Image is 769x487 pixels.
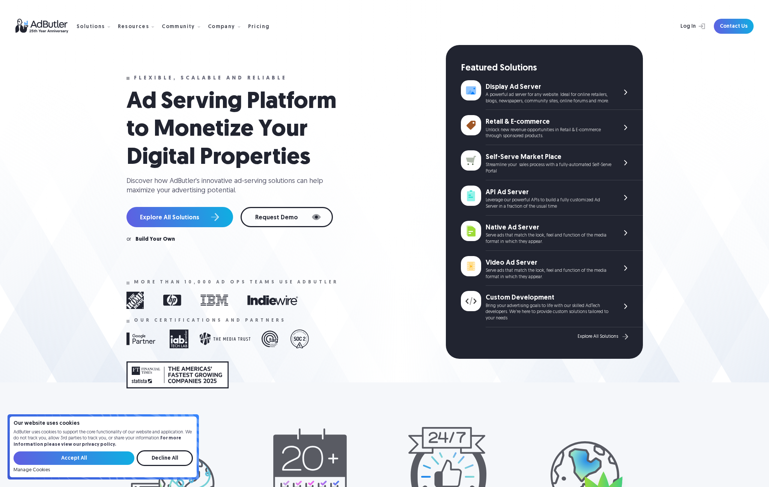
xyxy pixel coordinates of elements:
[461,216,643,251] a: Native Ad Server Serve ads that match the look, feel and function of the media format in which th...
[486,82,611,92] div: Display Ad Server
[118,24,149,30] div: Resources
[77,24,105,30] div: Solutions
[578,332,630,342] a: Explore All Solutions
[134,318,286,323] div: Our certifications and partners
[661,19,709,34] a: Log In
[486,268,611,280] div: Serve ads that match the look, feel and function of the media format in which they appear.
[486,162,611,175] div: Streamline your sales process with a fully-automated Self-Serve Portal
[486,153,611,162] div: Self-Serve Market Place
[248,24,270,30] div: Pricing
[134,280,339,285] div: More than 10,000 ad ops teams use adbutler
[162,24,195,30] div: Community
[14,429,193,448] p: AdButler uses cookies to support the core functionality of our website and application. We do not...
[14,421,193,426] h4: Our website uses cookies
[486,303,611,322] div: Bring your advertising goals to life with our skilled AdTech developers. We're here to provide cu...
[461,286,643,327] a: Custom Development Bring your advertising goals to life with our skilled AdTech developers. We're...
[461,110,643,145] a: Retail & E-commerce Unlock new revenue opportunities in Retail & E-commerce through sponsored pro...
[486,92,611,105] div: A powerful ad server for any website. Ideal for online retailers, blogs, newspapers, community si...
[486,232,611,245] div: Serve ads that match the look, feel and function of the media format in which they appear.
[137,450,193,466] input: Decline All
[135,237,175,242] a: Build Your Own
[14,451,134,465] input: Accept All
[126,88,352,172] h1: Ad Serving Platform to Monetize Your Digital Properties
[14,468,50,473] a: Manage Cookies
[461,180,643,216] a: API Ad Server Leverage our powerful APIs to build a fully customized Ad Server in a fraction of t...
[486,117,611,127] div: Retail & E-commerce
[126,177,329,195] div: Discover how AdButler's innovative ad-serving solutions can help maximize your advertising potent...
[461,251,643,286] a: Video Ad Server Serve ads that match the look, feel and function of the media format in which the...
[714,19,754,34] a: Contact Us
[134,76,287,81] div: Flexible, scalable and reliable
[461,145,643,180] a: Self-Serve Market Place Streamline your sales process with a fully-automated Self-Serve Portal
[126,237,131,242] div: or
[578,334,618,339] div: Explore All Solutions
[486,258,611,268] div: Video Ad Server
[208,24,235,30] div: Company
[248,23,276,30] a: Pricing
[126,207,233,227] a: Explore All Solutions
[461,62,643,75] div: Featured Solutions
[486,197,611,210] div: Leverage our powerful APIs to build a fully customized Ad Server in a fraction of the usual time
[486,127,611,140] div: Unlock new revenue opportunities in Retail & E-commerce through sponsored products.
[241,207,333,227] a: Request Demo
[486,188,611,197] div: API Ad Server
[486,293,611,303] div: Custom Development
[486,223,611,232] div: Native Ad Server
[461,75,643,110] a: Display Ad Server A powerful ad server for any website. Ideal for online retailers, blogs, newspa...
